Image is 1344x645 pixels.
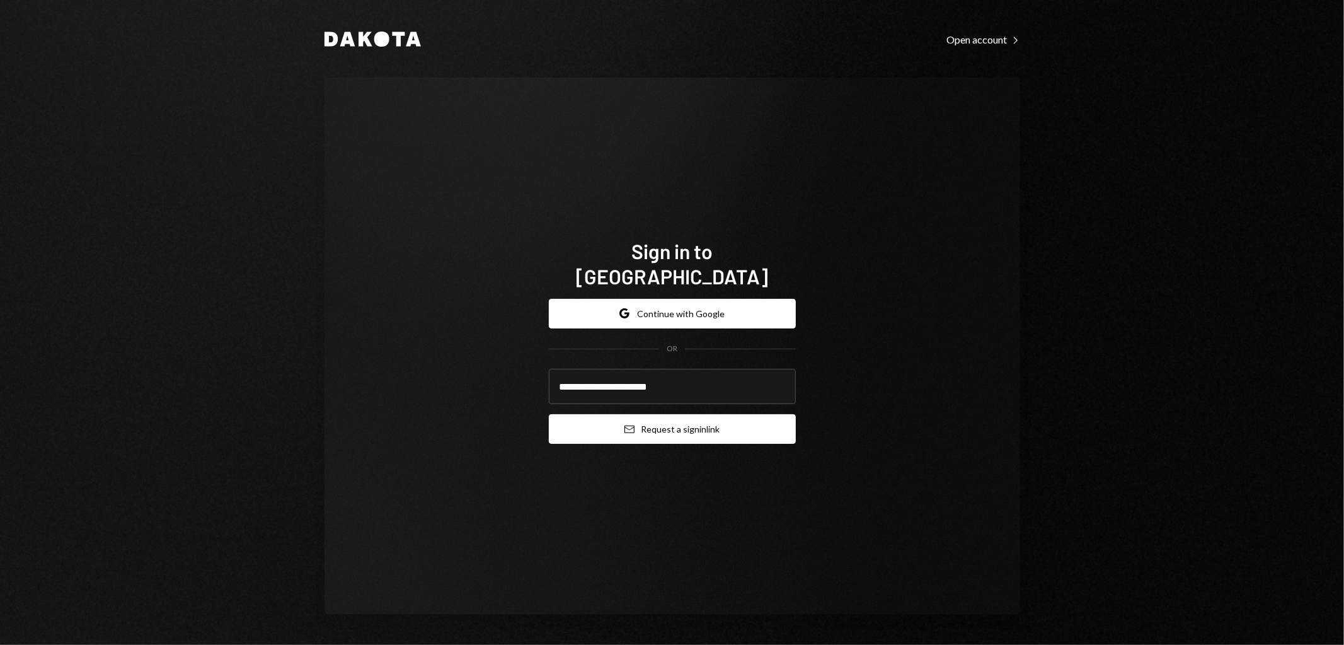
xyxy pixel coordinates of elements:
div: OR [667,344,677,354]
div: Open account [947,33,1020,46]
a: Open account [947,32,1020,46]
h1: Sign in to [GEOGRAPHIC_DATA] [549,238,796,289]
button: Request a signinlink [549,414,796,444]
button: Continue with Google [549,299,796,328]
